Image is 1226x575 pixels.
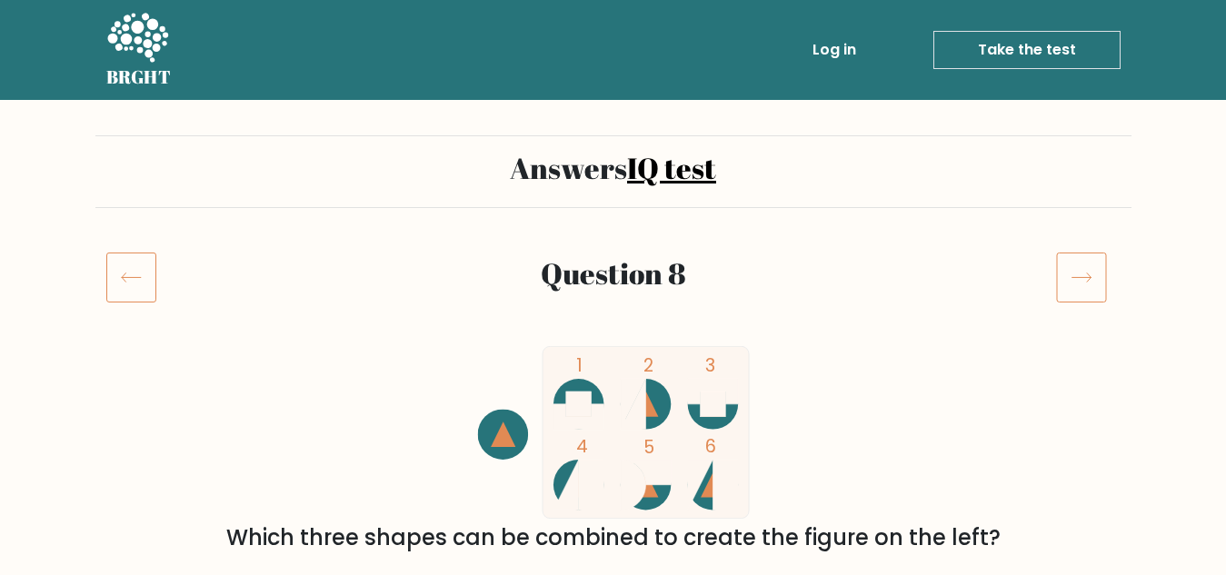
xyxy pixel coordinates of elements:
[106,66,172,88] h5: BRGHT
[805,32,863,68] a: Log in
[933,31,1121,69] a: Take the test
[117,521,1110,554] div: Which three shapes can be combined to create the figure on the left?
[627,148,716,187] a: IQ test
[705,353,715,378] tspan: 3
[643,435,653,460] tspan: 5
[193,256,1034,291] h2: Question 8
[643,353,653,378] tspan: 2
[705,434,716,459] tspan: 6
[106,7,172,93] a: BRGHT
[575,353,582,378] tspan: 1
[106,151,1121,185] h2: Answers
[575,434,587,459] tspan: 4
